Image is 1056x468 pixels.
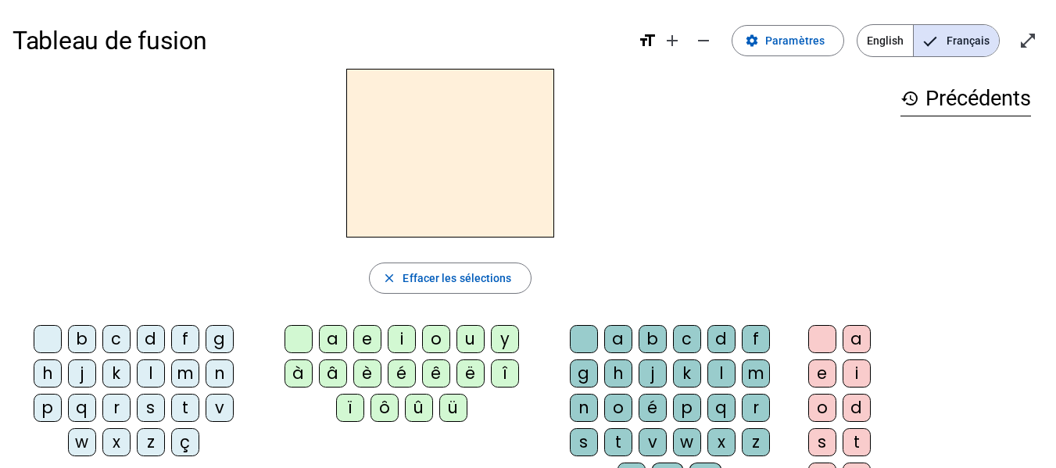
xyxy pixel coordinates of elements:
div: p [673,394,701,422]
div: b [639,325,667,353]
h1: Tableau de fusion [13,16,625,66]
span: Paramètres [765,31,825,50]
mat-icon: close [382,271,396,285]
mat-icon: remove [694,31,713,50]
mat-icon: settings [745,34,759,48]
div: n [570,394,598,422]
div: v [639,428,667,456]
div: h [604,359,632,388]
span: Effacer les sélections [403,269,511,288]
div: m [742,359,770,388]
div: q [707,394,736,422]
div: s [137,394,165,422]
div: t [604,428,632,456]
div: e [808,359,836,388]
div: î [491,359,519,388]
span: Français [914,25,999,56]
div: r [742,394,770,422]
div: v [206,394,234,422]
div: i [388,325,416,353]
div: c [102,325,131,353]
div: q [68,394,96,422]
div: ë [456,359,485,388]
div: w [68,428,96,456]
div: o [604,394,632,422]
mat-icon: history [900,89,919,108]
div: b [68,325,96,353]
div: t [843,428,871,456]
div: g [570,359,598,388]
div: p [34,394,62,422]
div: â [319,359,347,388]
div: n [206,359,234,388]
div: w [673,428,701,456]
div: z [742,428,770,456]
div: f [171,325,199,353]
div: d [843,394,871,422]
div: m [171,359,199,388]
mat-icon: open_in_full [1018,31,1037,50]
div: z [137,428,165,456]
h3: Précédents [900,81,1031,116]
div: ï [336,394,364,422]
div: a [604,325,632,353]
div: a [843,325,871,353]
button: Paramètres [732,25,844,56]
button: Augmenter la taille de la police [657,25,688,56]
div: é [639,394,667,422]
div: h [34,359,62,388]
div: ç [171,428,199,456]
div: o [422,325,450,353]
div: à [285,359,313,388]
div: é [388,359,416,388]
div: e [353,325,381,353]
div: o [808,394,836,422]
div: x [102,428,131,456]
div: d [707,325,736,353]
div: i [843,359,871,388]
button: Diminuer la taille de la police [688,25,719,56]
div: j [68,359,96,388]
div: u [456,325,485,353]
div: k [102,359,131,388]
div: a [319,325,347,353]
div: ü [439,394,467,422]
div: ê [422,359,450,388]
div: j [639,359,667,388]
div: s [570,428,598,456]
div: f [742,325,770,353]
mat-button-toggle-group: Language selection [857,24,1000,57]
div: x [707,428,736,456]
mat-icon: add [663,31,682,50]
div: ô [370,394,399,422]
span: English [857,25,913,56]
div: k [673,359,701,388]
mat-icon: format_size [638,31,657,50]
div: c [673,325,701,353]
div: d [137,325,165,353]
div: y [491,325,519,353]
div: t [171,394,199,422]
div: s [808,428,836,456]
div: l [137,359,165,388]
button: Entrer en plein écran [1012,25,1043,56]
div: g [206,325,234,353]
div: è [353,359,381,388]
div: l [707,359,736,388]
button: Effacer les sélections [369,263,531,294]
div: û [405,394,433,422]
div: r [102,394,131,422]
